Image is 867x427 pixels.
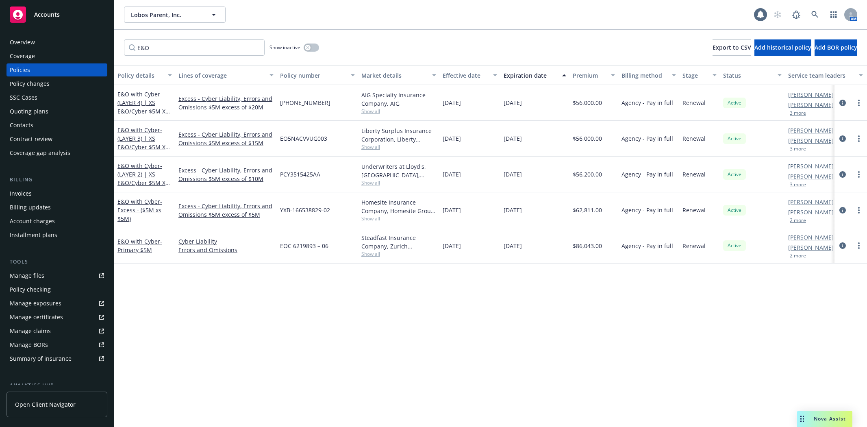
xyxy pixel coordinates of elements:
span: Active [726,135,743,142]
span: Renewal [682,170,706,179]
a: [PERSON_NAME] [788,136,834,145]
button: 2 more [790,253,806,258]
div: Homesite Insurance Company, Homesite Group Incorporated [361,198,436,215]
button: Market details [358,65,439,85]
button: Policy number [277,65,358,85]
a: [PERSON_NAME] [788,243,834,252]
button: 3 more [790,111,806,115]
div: Drag to move [797,411,807,427]
button: Add BOR policy [815,39,857,56]
a: circleInformation [838,205,847,215]
span: Agency - Pay in full [621,98,673,107]
span: Agency - Pay in full [621,170,673,179]
span: $56,200.00 [573,170,602,179]
a: Quoting plans [7,105,107,118]
span: Renewal [682,134,706,143]
div: Premium [573,71,606,80]
a: circleInformation [838,98,847,108]
span: [DATE] [504,134,522,143]
div: Status [723,71,773,80]
a: more [854,170,864,179]
span: $62,811.00 [573,206,602,214]
a: [PERSON_NAME] [788,126,834,135]
a: circleInformation [838,170,847,179]
a: circleInformation [838,134,847,144]
a: Accounts [7,3,107,26]
div: Overview [10,36,35,49]
span: $86,043.00 [573,242,602,250]
a: Installment plans [7,229,107,242]
div: Billing updates [10,201,51,214]
button: Nova Assist [797,411,852,427]
a: [PERSON_NAME] [788,162,834,170]
div: Invoices [10,187,32,200]
a: circleInformation [838,241,847,251]
a: SSC Cases [7,91,107,104]
div: Billing [7,176,107,184]
a: Invoices [7,187,107,200]
span: Lobos Parent, Inc. [131,11,201,19]
a: Start snowing [769,7,786,23]
a: Billing updates [7,201,107,214]
a: Errors and Omissions [178,246,274,254]
div: Analytics hub [7,381,107,390]
div: AIG Specialty Insurance Company, AIG [361,91,436,108]
div: Coverage gap analysis [10,146,70,159]
a: more [854,205,864,215]
a: Manage exposures [7,297,107,310]
button: Policy details [114,65,175,85]
div: Manage BORs [10,338,48,351]
span: [DATE] [443,170,461,179]
a: Cyber Liability [178,237,274,246]
a: [PERSON_NAME] [788,208,834,216]
div: Manage files [10,269,44,282]
div: Policy changes [10,77,50,90]
div: Tools [7,258,107,266]
div: Effective date [443,71,488,80]
span: Active [726,242,743,249]
span: YXB-166538829-02 [280,206,330,214]
button: Effective date [439,65,500,85]
a: [PERSON_NAME] [788,198,834,206]
div: Installment plans [10,229,57,242]
div: Service team leaders [788,71,854,80]
a: Report a Bug [788,7,804,23]
span: - Excess - ($5M xs $5M) [117,198,162,222]
div: Lines of coverage [178,71,265,80]
div: Steadfast Insurance Company, Zurich Insurance Group, RT Specialty Insurance Services, LLC (RSG Sp... [361,233,436,251]
a: more [854,134,864,144]
a: Summary of insurance [7,352,107,365]
button: Status [720,65,785,85]
a: E&O with Cyber [117,126,169,159]
span: $56,000.00 [573,134,602,143]
div: Summary of insurance [10,352,72,365]
a: more [854,241,864,251]
button: Expiration date [500,65,569,85]
span: [DATE] [443,134,461,143]
span: [DATE] [443,98,461,107]
a: [PERSON_NAME] [788,172,834,181]
button: Stage [679,65,720,85]
span: Renewal [682,98,706,107]
span: Export to CSV [713,44,751,51]
div: Policy checking [10,283,51,296]
span: EOC 6219893 – 06 [280,242,328,250]
div: Billing method [621,71,667,80]
a: [PERSON_NAME] [788,233,834,242]
span: Show inactive [269,44,300,51]
span: Accounts [34,11,60,18]
span: Active [726,207,743,214]
div: Policy number [280,71,346,80]
span: Active [726,171,743,178]
button: 3 more [790,182,806,187]
span: Show all [361,144,436,150]
span: Show all [361,251,436,257]
a: Account charges [7,215,107,228]
a: Policy changes [7,77,107,90]
span: Agency - Pay in full [621,242,673,250]
span: [DATE] [504,170,522,179]
a: Manage claims [7,325,107,338]
span: Show all [361,215,436,222]
button: Premium [569,65,618,85]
